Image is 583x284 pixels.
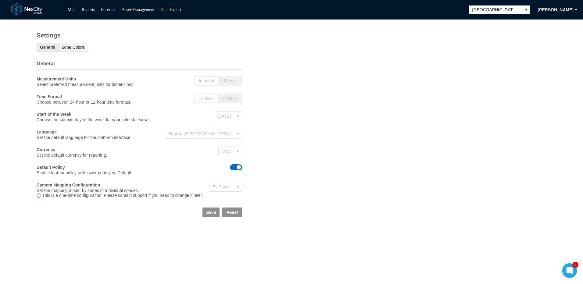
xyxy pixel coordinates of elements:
[37,170,224,175] p: Enable to treat policy with lower priority as Default
[37,94,188,100] h3: Time Format
[101,7,115,12] a: Forecast
[37,43,59,52] button: General
[160,7,181,12] a: Data Export
[37,188,203,198] p: Set the mapping mode: by zones or individual spaces. This is a one-time configuration. Please con...
[62,45,85,50] span: Zone Colors
[472,7,519,13] span: [GEOGRAPHIC_DATA][PERSON_NAME]
[68,7,76,12] a: Map
[534,5,578,15] button: [PERSON_NAME]
[37,82,188,87] p: Select preferred measurement units for dimensions
[37,135,159,140] p: Set the default language for the platform interface.
[522,5,530,14] button: select
[82,7,95,12] a: Reports
[122,7,155,12] a: Asset Management
[58,43,88,52] button: Zone Colors
[37,147,212,153] h3: Currency
[37,61,242,66] h2: General
[37,117,208,122] p: Choose the starting day of the week for your calendar view.
[37,164,224,170] h3: Default Policy
[37,129,159,135] h3: Language
[37,153,212,158] p: Set the default currency for reporting.
[37,182,203,188] h3: Camera Mapping Configuration
[37,32,242,39] h1: Settings
[572,262,578,268] div: 4
[37,76,188,82] h3: Measurement Units
[538,7,574,13] span: [PERSON_NAME]
[37,100,188,105] p: Choose between 24-hour or 12-hour time formats.
[37,111,208,117] h3: Start of the Week
[40,45,55,50] span: General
